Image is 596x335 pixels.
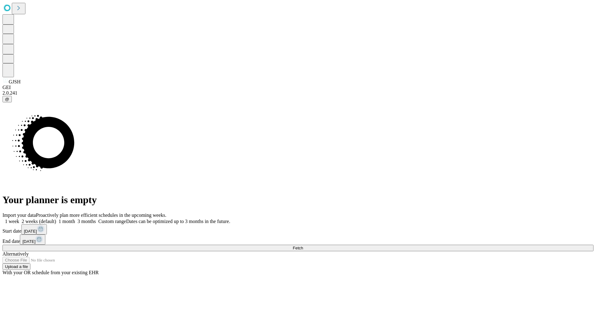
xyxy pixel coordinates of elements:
button: [DATE] [21,224,47,234]
button: Fetch [2,245,594,251]
span: @ [5,97,9,101]
button: Upload a file [2,263,30,270]
span: With your OR schedule from your existing EHR [2,270,99,275]
span: GJSH [9,79,20,84]
span: Proactively plan more efficient schedules in the upcoming weeks. [36,212,166,218]
div: GEI [2,85,594,90]
span: 2 weeks (default) [22,219,56,224]
button: @ [2,96,12,102]
span: Fetch [293,246,303,250]
div: 2.0.241 [2,90,594,96]
div: Start date [2,224,594,234]
span: Import your data [2,212,36,218]
span: [DATE] [24,229,37,234]
span: 3 months [78,219,96,224]
span: Alternatively [2,251,29,257]
span: Custom range [98,219,126,224]
div: End date [2,234,594,245]
span: 1 week [5,219,19,224]
span: Dates can be optimized up to 3 months in the future. [126,219,230,224]
button: [DATE] [20,234,45,245]
span: 1 month [59,219,75,224]
span: [DATE] [22,239,35,244]
h1: Your planner is empty [2,194,594,206]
